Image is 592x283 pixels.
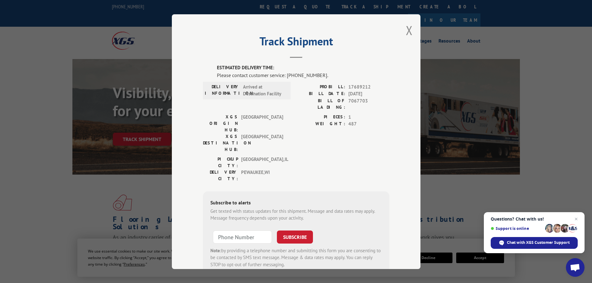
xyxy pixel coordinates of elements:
span: [GEOGRAPHIC_DATA] [241,133,283,153]
div: Open chat [566,258,585,277]
span: Close chat [572,215,580,223]
span: 1 [348,113,389,121]
label: DELIVERY CITY: [203,169,238,182]
label: XGS ORIGIN HUB: [203,113,238,133]
span: Chat with XGS Customer Support [507,240,570,245]
span: [DATE] [348,90,389,98]
span: Arrived at Destination Facility [243,83,285,97]
label: PICKUP CITY: [203,156,238,169]
span: [GEOGRAPHIC_DATA] [241,113,283,133]
div: Chat with XGS Customer Support [491,237,578,249]
input: Phone Number [213,230,272,243]
div: Get texted with status updates for this shipment. Message and data rates may apply. Message frequ... [210,208,382,221]
span: 17689212 [348,83,389,90]
span: 7067703 [348,97,389,110]
h2: Track Shipment [203,37,389,49]
label: BILL DATE: [296,90,345,98]
div: Subscribe to alerts [210,199,382,208]
label: PIECES: [296,113,345,121]
span: PEWAUKEE , WI [241,169,283,182]
span: Support is online [491,226,543,231]
strong: Note: [210,247,221,253]
span: [GEOGRAPHIC_DATA] , IL [241,156,283,169]
label: DELIVERY INFORMATION: [205,83,240,97]
span: 487 [348,121,389,128]
label: BILL OF LADING: [296,97,345,110]
div: by providing a telephone number and submitting this form you are consenting to be contacted by SM... [210,247,382,268]
div: Please contact customer service: [PHONE_NUMBER]. [217,71,389,79]
label: WEIGHT: [296,121,345,128]
label: PROBILL: [296,83,345,90]
label: ESTIMATED DELIVERY TIME: [217,64,389,71]
button: Close modal [406,22,413,39]
span: Questions? Chat with us! [491,217,578,221]
button: SUBSCRIBE [277,230,313,243]
label: XGS DESTINATION HUB: [203,133,238,153]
